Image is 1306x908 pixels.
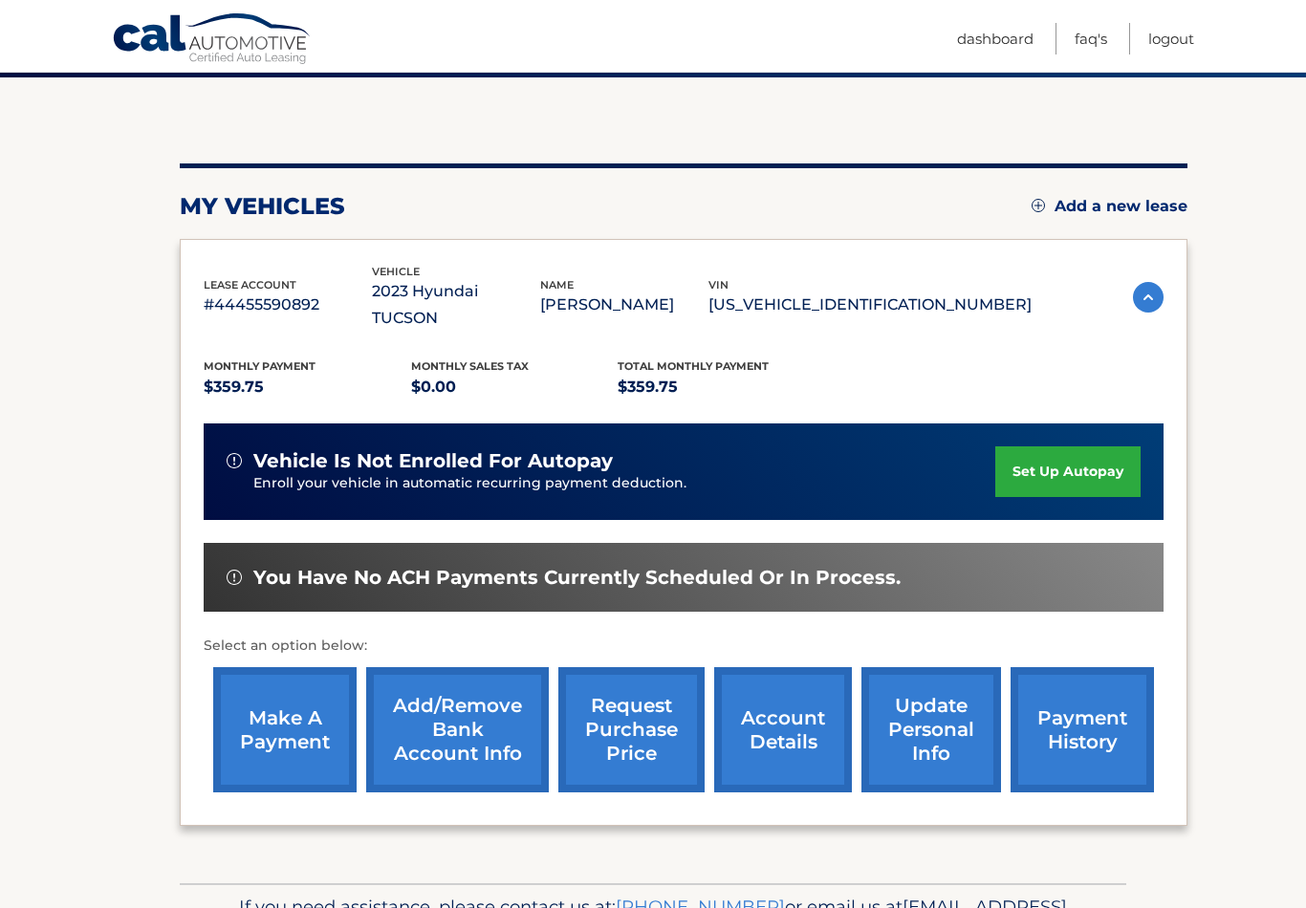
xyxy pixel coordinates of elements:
p: [US_VEHICLE_IDENTIFICATION_NUMBER] [708,292,1032,318]
img: add.svg [1032,199,1045,212]
img: accordion-active.svg [1133,282,1164,313]
a: update personal info [861,667,1001,792]
h2: my vehicles [180,192,345,221]
p: $359.75 [204,374,411,400]
span: Monthly sales Tax [411,359,529,373]
a: account details [714,667,852,792]
p: Enroll your vehicle in automatic recurring payment deduction. [253,473,995,494]
a: set up autopay [995,446,1141,497]
p: $359.75 [618,374,825,400]
span: You have no ACH payments currently scheduled or in process. [253,566,901,590]
a: payment history [1011,667,1154,792]
span: vehicle is not enrolled for autopay [253,449,613,473]
span: Total Monthly Payment [618,359,769,373]
img: alert-white.svg [227,453,242,468]
p: [PERSON_NAME] [540,292,708,318]
span: name [540,278,574,292]
a: Dashboard [957,23,1034,54]
a: FAQ's [1075,23,1107,54]
span: vin [708,278,729,292]
p: 2023 Hyundai TUCSON [372,278,540,332]
a: make a payment [213,667,357,792]
p: $0.00 [411,374,619,400]
img: alert-white.svg [227,570,242,585]
p: Select an option below: [204,635,1164,658]
span: Monthly Payment [204,359,316,373]
a: request purchase price [558,667,705,792]
a: Logout [1148,23,1194,54]
a: Add a new lease [1032,197,1187,216]
span: lease account [204,278,296,292]
a: Add/Remove bank account info [366,667,549,792]
p: #44455590892 [204,292,372,318]
a: Cal Automotive [112,12,313,68]
span: vehicle [372,265,420,278]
